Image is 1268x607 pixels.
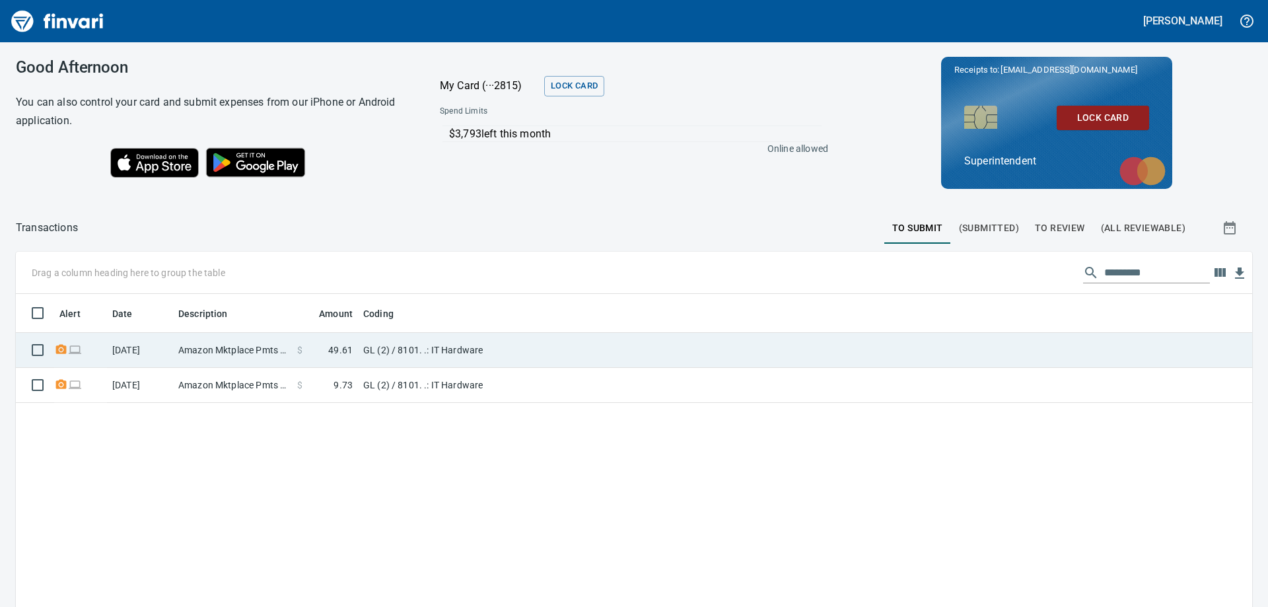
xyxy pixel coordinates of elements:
[59,306,98,322] span: Alert
[544,76,604,96] button: Lock Card
[8,5,107,37] img: Finvari
[551,79,598,94] span: Lock Card
[1210,263,1230,283] button: Choose columns to display
[1113,150,1172,192] img: mastercard.svg
[1067,110,1139,126] span: Lock Card
[999,63,1138,76] span: [EMAIL_ADDRESS][DOMAIN_NAME]
[959,220,1019,236] span: (Submitted)
[107,333,173,368] td: [DATE]
[16,58,407,77] h3: Good Afternoon
[1210,212,1252,244] button: Show transactions within a particular date range
[16,93,407,130] h6: You can also control your card and submit expenses from our iPhone or Android application.
[892,220,943,236] span: To Submit
[328,343,353,357] span: 49.61
[54,380,68,389] span: Receipt Required
[440,105,656,118] span: Spend Limits
[429,142,828,155] p: Online allowed
[32,266,225,279] p: Drag a column heading here to group the table
[54,345,68,354] span: Receipt Required
[449,126,822,142] p: $3,793 left this month
[112,306,150,322] span: Date
[59,306,81,322] span: Alert
[297,378,302,392] span: $
[297,343,302,357] span: $
[358,368,688,403] td: GL (2) / 8101. .: IT Hardware
[363,306,411,322] span: Coding
[954,63,1159,77] p: Receipts to:
[1230,264,1250,283] button: Download Table
[964,153,1149,169] p: Superintendent
[16,220,78,236] p: Transactions
[16,220,78,236] nav: breadcrumb
[199,141,312,184] img: Get it on Google Play
[110,148,199,178] img: Download on the App Store
[112,306,133,322] span: Date
[319,306,353,322] span: Amount
[1035,220,1085,236] span: To Review
[107,368,173,403] td: [DATE]
[178,306,245,322] span: Description
[302,306,353,322] span: Amount
[68,345,82,354] span: Online transaction
[358,333,688,368] td: GL (2) / 8101. .: IT Hardware
[173,368,292,403] td: Amazon Mktplace Pmts [DOMAIN_NAME][URL] WA
[68,380,82,389] span: Online transaction
[440,78,539,94] p: My Card (···2815)
[1057,106,1149,130] button: Lock Card
[1143,14,1222,28] h5: [PERSON_NAME]
[178,306,228,322] span: Description
[173,333,292,368] td: Amazon Mktplace Pmts [DOMAIN_NAME][URL] WA
[1140,11,1226,31] button: [PERSON_NAME]
[363,306,394,322] span: Coding
[1101,220,1185,236] span: (All Reviewable)
[334,378,353,392] span: 9.73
